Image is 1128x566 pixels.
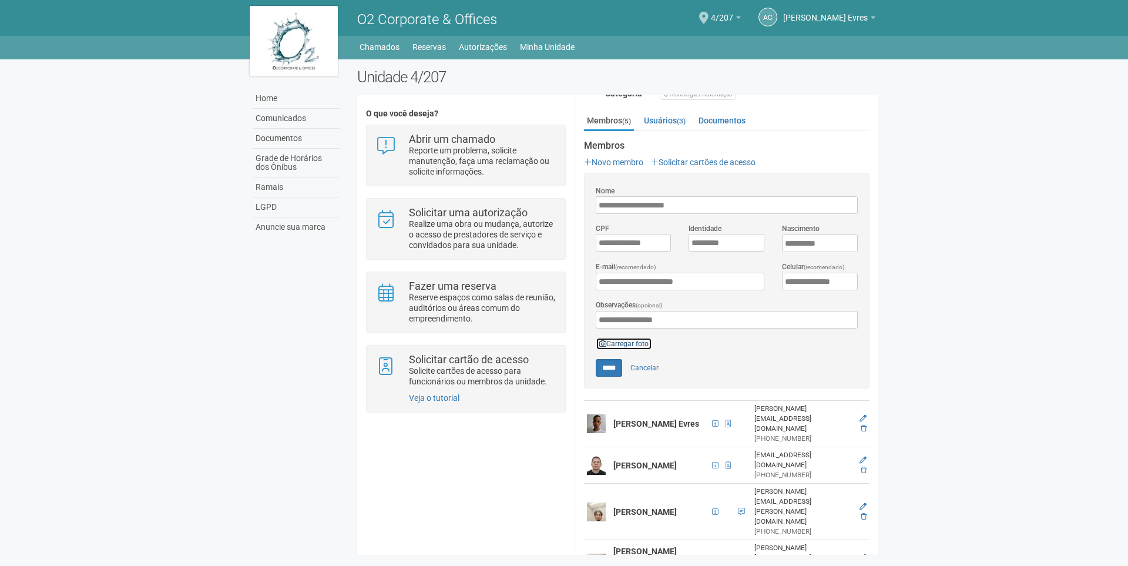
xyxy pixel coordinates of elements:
strong: [PERSON_NAME] [613,507,677,517]
a: 4/207 [711,15,741,24]
a: Editar membro [860,554,867,562]
img: logo.jpg [250,6,338,76]
label: Observações [596,300,663,311]
div: [EMAIL_ADDRESS][DOMAIN_NAME] [754,450,851,470]
a: Editar membro [860,456,867,464]
strong: Abrir um chamado [409,133,495,145]
p: Reserve espaços como salas de reunião, auditórios ou áreas comum do empreendimento. [409,292,556,324]
a: Documentos [696,112,748,129]
img: user.png [587,456,606,475]
label: CPF [596,223,609,234]
div: [PERSON_NAME][EMAIL_ADDRESS][PERSON_NAME][DOMAIN_NAME] [754,487,851,527]
label: Celular [782,262,845,273]
a: Reservas [412,39,446,55]
span: O2 Corporate & Offices [357,11,497,28]
span: (recomendado) [804,264,845,270]
h2: Unidade 4/207 [357,68,878,86]
a: Grade de Horários dos Ônibus [253,149,340,177]
strong: [PERSON_NAME] Evres [613,419,699,428]
a: Minha Unidade [520,39,575,55]
a: Excluir membro [861,513,867,521]
a: Editar membro [860,503,867,511]
a: Solicitar cartão de acesso Solicite cartões de acesso para funcionários ou membros da unidade. [375,354,556,387]
span: 4/207 [711,2,733,22]
a: Veja o tutorial [409,393,459,403]
p: Reporte um problema, solicite manutenção, faça uma reclamação ou solicite informações. [409,145,556,177]
a: Cancelar [624,359,665,377]
a: Documentos [253,129,340,149]
div: [PHONE_NUMBER] [754,434,851,444]
p: Solicite cartões de acesso para funcionários ou membros da unidade. [409,366,556,387]
label: Identidade [689,223,721,234]
a: Home [253,89,340,109]
a: LGPD [253,197,340,217]
span: (opcional) [636,302,663,309]
a: [PERSON_NAME] Evres [783,15,875,24]
a: Usuários(3) [641,112,689,129]
a: Abrir um chamado Reporte um problema, solicite manutenção, faça uma reclamação ou solicite inform... [375,134,556,177]
span: (recomendado) [615,264,656,270]
label: Nome [596,186,615,196]
strong: Solicitar cartão de acesso [409,353,529,366]
a: Membros(5) [584,112,634,131]
a: Fazer uma reserva Reserve espaços como salas de reunião, auditórios ou áreas comum do empreendime... [375,281,556,324]
div: [PHONE_NUMBER] [754,527,851,537]
a: Ramais [253,177,340,197]
label: Nascimento [782,223,820,234]
small: (3) [677,117,686,125]
img: user.png [587,414,606,433]
a: Novo membro [584,158,643,167]
strong: Solicitar uma autorização [409,206,528,219]
label: E-mail [596,262,656,273]
a: Anuncie sua marca [253,217,340,237]
span: Armando Conceição Evres [783,2,868,22]
a: Carregar foto [596,337,652,350]
p: Realize uma obra ou mudança, autorize o acesso de prestadores de serviço e convidados para sua un... [409,219,556,250]
strong: Fazer uma reserva [409,280,496,292]
img: user.png [587,503,606,521]
a: AC [758,8,777,26]
div: [PERSON_NAME][EMAIL_ADDRESS][DOMAIN_NAME] [754,404,851,434]
div: Tecnologia / Automação [660,89,736,100]
a: Solicitar cartões de acesso [651,158,756,167]
a: Solicitar uma autorização Realize uma obra ou mudança, autorize o acesso de prestadores de serviç... [375,207,556,250]
a: Excluir membro [861,466,867,474]
div: [PHONE_NUMBER] [754,470,851,480]
a: Comunicados [253,109,340,129]
a: Editar membro [860,414,867,423]
strong: Membros [584,140,869,151]
small: (5) [622,117,631,125]
a: Chamados [360,39,399,55]
a: Autorizações [459,39,507,55]
strong: [PERSON_NAME] [613,461,677,470]
h4: O que você deseja? [366,109,565,118]
a: Excluir membro [861,424,867,433]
